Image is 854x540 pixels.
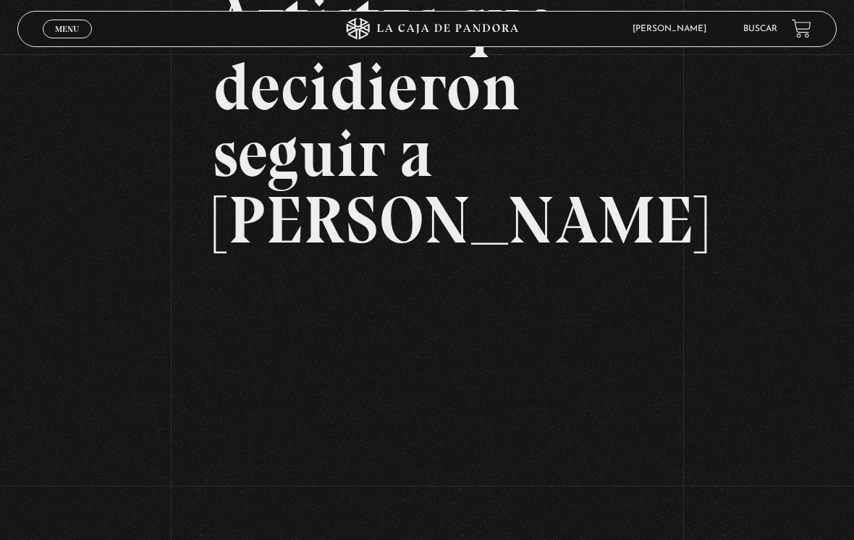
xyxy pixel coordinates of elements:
a: View your shopping cart [792,19,811,38]
span: [PERSON_NAME] [625,25,721,33]
span: Cerrar [51,37,85,47]
a: Buscar [743,25,777,33]
span: Menu [55,25,79,33]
